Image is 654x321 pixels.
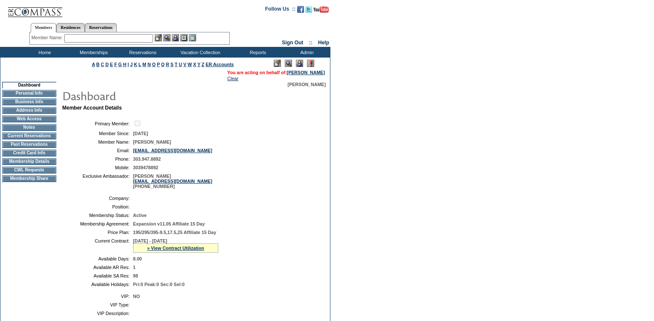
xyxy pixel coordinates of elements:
[134,62,137,67] a: K
[2,98,56,105] td: Business Info
[309,40,313,46] span: ::
[133,139,171,145] span: [PERSON_NAME]
[66,311,130,316] td: VIP Description:
[66,273,130,278] td: Available SA Res:
[2,167,56,174] td: CWL Requests
[297,9,304,14] a: Become our fan on Facebook
[155,34,162,41] img: b_edit.gif
[66,265,130,270] td: Available AR Res:
[183,62,186,67] a: V
[197,62,200,67] a: Y
[133,131,148,136] span: [DATE]
[32,34,64,41] div: Member Name:
[227,70,325,75] span: You are acting on behalf of:
[133,282,185,287] span: Pri:0 Peak:0 Sec:0 Sel:0
[2,107,56,114] td: Address Info
[318,40,329,46] a: Help
[2,124,56,131] td: Notes
[2,150,56,156] td: Credit Card Info
[172,34,179,41] img: Impersonate
[157,62,160,67] a: P
[139,62,141,67] a: L
[117,47,166,58] td: Reservations
[287,70,325,75] a: [PERSON_NAME]
[133,230,216,235] span: 195/295/395-9.5,17.5,25 Affiliate 15 Day
[105,62,109,67] a: D
[133,256,142,261] span: 8.00
[66,238,130,253] td: Current Contract:
[118,62,122,67] a: G
[66,221,130,226] td: Membership Agreement:
[305,9,312,14] a: Follow us on Twitter
[166,62,169,67] a: R
[274,60,281,67] img: Edit Mode
[305,6,312,13] img: Follow us on Twitter
[227,76,238,81] a: Clear
[179,62,182,67] a: U
[62,105,122,111] b: Member Account Details
[66,119,130,127] td: Primary Member:
[123,62,127,67] a: H
[265,5,295,15] td: Follow Us ::
[62,87,232,104] img: pgTtlDashboard.gif
[148,62,151,67] a: N
[130,62,133,67] a: J
[152,62,156,67] a: O
[193,62,196,67] a: X
[19,47,68,58] td: Home
[166,47,232,58] td: Vacation Collection
[180,34,188,41] img: Reservations
[2,158,56,165] td: Membership Details
[66,230,130,235] td: Price Plan:
[66,165,130,170] td: Mobile:
[2,175,56,182] td: Membership Share
[133,273,138,278] span: 98
[202,62,205,67] a: Z
[133,213,147,218] span: Active
[297,6,304,13] img: Become our fan on Facebook
[133,174,212,189] span: [PERSON_NAME] [PHONE_NUMBER]
[96,62,100,67] a: B
[133,148,212,153] a: [EMAIL_ADDRESS][DOMAIN_NAME]
[188,62,192,67] a: W
[282,40,303,46] a: Sign Out
[66,196,130,201] td: Company:
[66,139,130,145] td: Member Name:
[147,246,204,251] a: » View Contract Utilization
[66,204,130,209] td: Position:
[31,23,57,32] a: Members
[66,148,130,153] td: Email:
[114,62,117,67] a: F
[85,23,117,32] a: Reservations
[101,62,104,67] a: C
[66,294,130,299] td: VIP:
[175,62,178,67] a: T
[133,238,167,243] span: [DATE] - [DATE]
[133,156,161,162] span: 303.947.8892
[66,174,130,189] td: Exclusive Ambassador:
[127,62,129,67] a: I
[66,256,130,261] td: Available Days:
[66,131,130,136] td: Member Since:
[133,265,136,270] span: 1
[171,62,174,67] a: S
[133,179,212,184] a: [EMAIL_ADDRESS][DOMAIN_NAME]
[133,294,140,299] span: NO
[2,141,56,148] td: Past Reservations
[133,221,205,226] span: Expansion v11.05 Affiliate 15 Day
[163,34,171,41] img: View
[92,62,95,67] a: A
[189,34,196,41] img: b_calculator.gif
[313,6,329,13] img: Subscribe to our YouTube Channel
[110,62,113,67] a: E
[205,62,234,67] a: ER Accounts
[232,47,281,58] td: Reports
[66,213,130,218] td: Membership Status:
[142,62,146,67] a: M
[66,156,130,162] td: Phone:
[288,82,326,87] span: [PERSON_NAME]
[56,23,85,32] a: Residences
[307,60,314,67] img: Log Concern/Member Elevation
[66,282,130,287] td: Available Holidays:
[2,133,56,139] td: Current Reservations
